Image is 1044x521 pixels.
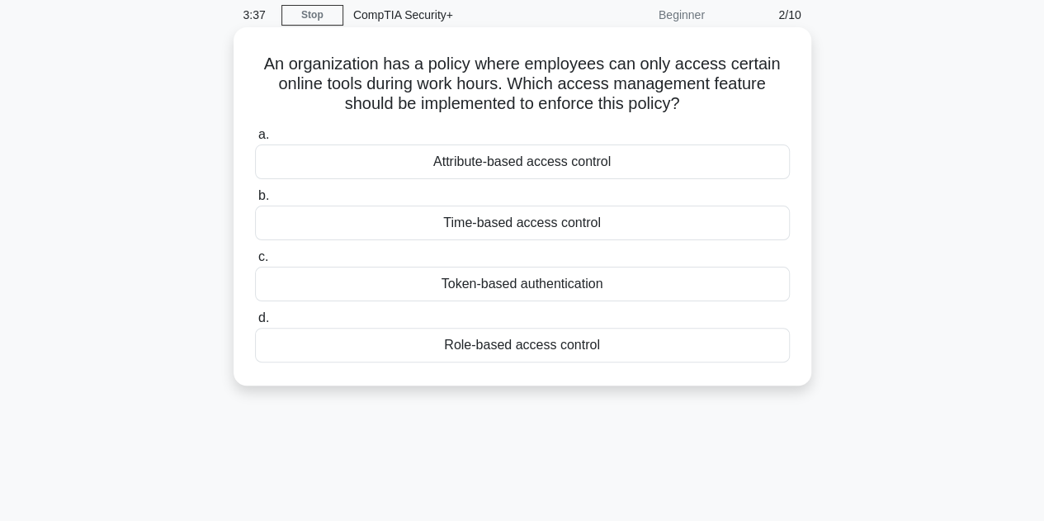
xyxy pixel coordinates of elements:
[255,328,790,362] div: Role-based access control
[255,206,790,240] div: Time-based access control
[255,267,790,301] div: Token-based authentication
[258,249,268,263] span: c.
[253,54,791,115] h5: An organization has a policy where employees can only access certain online tools during work hou...
[258,188,269,202] span: b.
[258,310,269,324] span: d.
[281,5,343,26] a: Stop
[255,144,790,179] div: Attribute-based access control
[258,127,269,141] span: a.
